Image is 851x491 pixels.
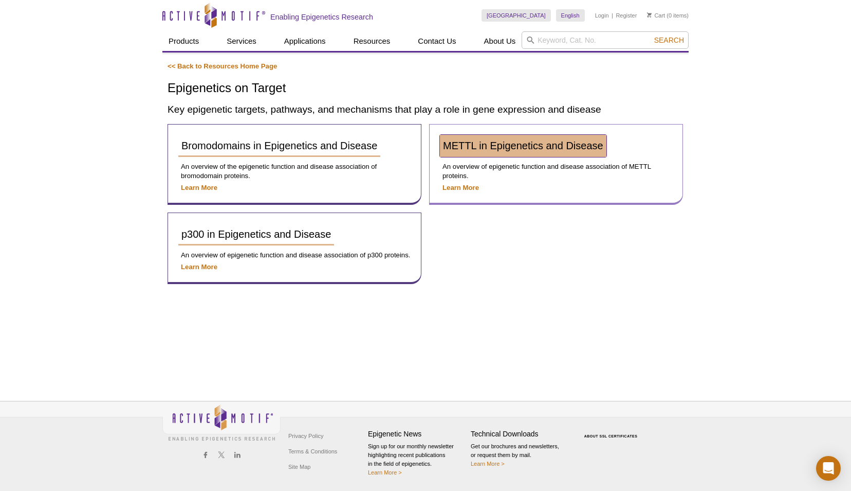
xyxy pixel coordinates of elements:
li: (0 items) [647,9,689,22]
a: Services [220,31,263,51]
a: Site Map [286,459,313,475]
span: METTL in Epigenetics and Disease [443,140,603,151]
h2: Enabling Epigenetics Research [270,12,373,22]
a: Learn More [442,184,479,191]
p: Get our brochures and newsletters, or request them by mail. [471,442,568,468]
h1: Epigenetics on Target [168,81,683,96]
img: Your Cart [647,12,652,17]
a: << Back to Resources Home Page [168,62,277,70]
a: [GEOGRAPHIC_DATA] [482,9,551,22]
a: Login [595,12,609,19]
img: Active Motif, [162,401,281,443]
a: Cart [647,12,665,19]
a: English [556,9,585,22]
a: METTL in Epigenetics and Disease [440,135,606,157]
a: Contact Us [412,31,462,51]
a: Learn More > [368,469,402,476]
a: p300 in Epigenetics and Disease [178,223,334,246]
p: Sign up for our monthly newsletter highlighting recent publications in the field of epigenetics. [368,442,466,477]
span: Bromodomains in Epigenetics and Disease [181,140,377,151]
a: Products [162,31,205,51]
p: An overview of epigenetic function and disease association of p300 proteins. [178,251,411,260]
span: Search [654,36,684,44]
button: Search [651,36,687,45]
a: Register [616,12,637,19]
h4: Epigenetic News [368,430,466,439]
p: An overview of the epigenetic function and disease association of bromodomain proteins. [178,162,411,181]
a: Bromodomains in Epigenetics and Disease [178,135,380,157]
h4: Technical Downloads [471,430,568,439]
h2: Key epigenetic targets, pathways, and mechanisms that play a role in gene expression and disease [168,102,683,116]
input: Keyword, Cat. No. [522,31,689,49]
a: Privacy Policy [286,428,326,444]
p: An overview of epigenetic function and disease association of METTL proteins. [440,162,672,181]
table: Click to Verify - This site chose Symantec SSL for secure e-commerce and confidential communicati... [573,419,651,442]
li: | [612,9,613,22]
a: Learn More [181,263,217,271]
a: Learn More [181,184,217,191]
a: ABOUT SSL CERTIFICATES [584,434,638,438]
a: Terms & Conditions [286,444,340,459]
a: Resources [347,31,397,51]
a: About Us [478,31,522,51]
a: Applications [278,31,332,51]
span: p300 in Epigenetics and Disease [181,229,331,240]
a: Learn More > [471,461,505,467]
div: Open Intercom Messenger [816,456,841,481]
